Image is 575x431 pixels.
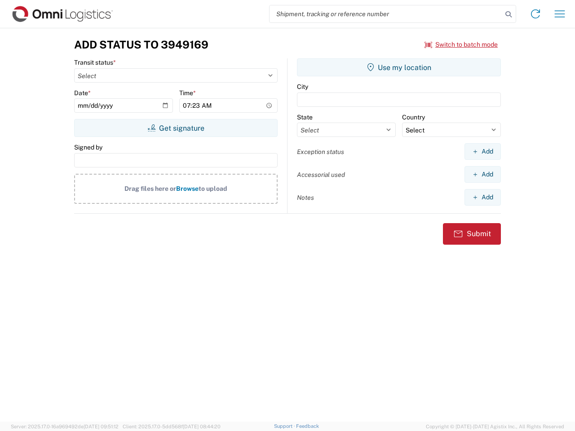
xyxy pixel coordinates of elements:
[123,424,221,429] span: Client: 2025.17.0-5dd568f
[297,83,308,91] label: City
[270,5,502,22] input: Shipment, tracking or reference number
[464,143,501,160] button: Add
[74,89,91,97] label: Date
[84,424,119,429] span: [DATE] 09:51:12
[74,119,278,137] button: Get signature
[74,58,116,66] label: Transit status
[274,423,296,429] a: Support
[426,422,564,431] span: Copyright © [DATE]-[DATE] Agistix Inc., All Rights Reserved
[425,37,498,52] button: Switch to batch mode
[297,148,344,156] label: Exception status
[297,194,314,202] label: Notes
[402,113,425,121] label: Country
[179,89,196,97] label: Time
[464,189,501,206] button: Add
[443,223,501,245] button: Submit
[297,113,313,121] label: State
[464,166,501,183] button: Add
[199,185,227,192] span: to upload
[74,38,208,51] h3: Add Status to 3949169
[74,143,102,151] label: Signed by
[296,423,319,429] a: Feedback
[176,185,199,192] span: Browse
[11,424,119,429] span: Server: 2025.17.0-16a969492de
[183,424,221,429] span: [DATE] 08:44:20
[297,171,345,179] label: Accessorial used
[124,185,176,192] span: Drag files here or
[297,58,501,76] button: Use my location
